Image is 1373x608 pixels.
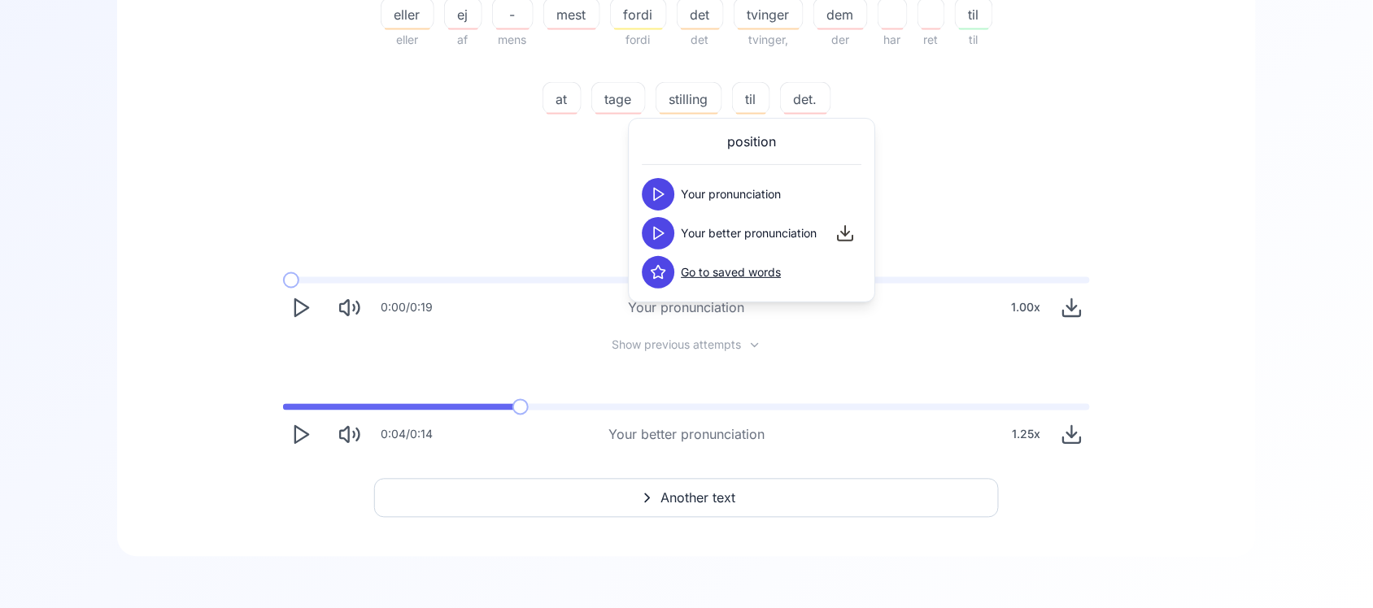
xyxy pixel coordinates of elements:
div: 0:04 / 0:14 [381,427,433,443]
button: stilling [656,82,722,115]
span: det [677,30,724,50]
span: position [728,132,777,151]
span: ret [918,30,945,50]
span: stilling [656,115,722,134]
button: til [732,82,770,115]
span: det. [781,89,830,109]
span: mest [544,5,599,24]
span: at [543,89,581,109]
span: eller [381,5,434,24]
button: Mute [332,417,368,453]
button: det. [780,82,831,115]
span: Show previous attempts [612,337,742,354]
span: stilling [656,89,721,109]
div: 1.00 x [1005,292,1048,324]
span: tage [592,89,645,109]
span: af [444,30,482,50]
span: - [493,5,533,24]
button: Download audio [1054,417,1090,453]
span: ej [445,5,482,24]
button: at [543,82,582,115]
span: tvinger, [734,30,804,50]
button: Play [283,290,319,326]
button: Mute [332,290,368,326]
span: til [733,89,769,109]
span: Another text [660,489,735,508]
span: til [956,5,992,24]
button: Play [283,417,319,453]
span: fordi [610,30,667,50]
span: Your pronunciation [682,186,782,202]
span: eller [381,30,434,50]
span: dem [814,5,867,24]
span: det [678,5,723,24]
button: tage [591,82,646,115]
div: Your pronunciation [629,298,745,318]
span: har [878,30,908,50]
span: der [813,30,868,50]
span: til [955,30,993,50]
span: fordi [611,5,666,24]
a: Go to saved words [682,264,782,280]
span: til [732,115,770,134]
button: Another text [374,479,999,518]
div: 0:00 / 0:19 [381,300,433,316]
span: mens [492,30,534,50]
div: 1.25 x [1006,419,1048,451]
span: dem. [780,115,831,134]
span: tvinger [734,5,803,24]
button: Download audio [1054,290,1090,326]
span: Your better pronunciation [682,225,817,241]
div: Your better pronunciation [608,425,765,445]
button: Show previous attempts [599,339,774,352]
